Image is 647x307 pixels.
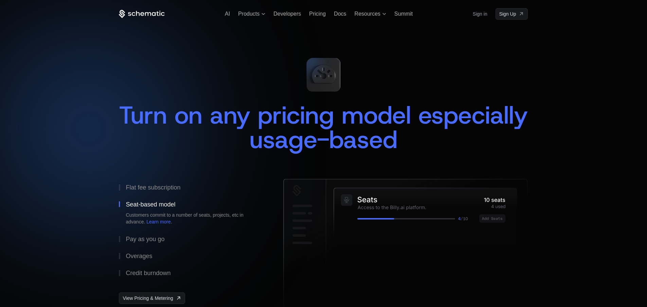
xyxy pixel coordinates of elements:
[126,201,175,207] div: Seat-based model
[485,198,506,202] g: 10 seats
[334,11,346,17] a: Docs
[126,253,152,259] div: Overages
[499,11,516,17] span: Sign Up
[126,270,170,276] div: Credit burndown
[119,179,262,196] button: Flat fee subscription
[119,265,262,282] button: Credit burndown
[126,236,164,242] div: Pay as you go
[225,11,230,17] a: AI
[238,11,259,17] span: Products
[126,184,180,191] div: Flat fee subscription
[119,99,535,156] span: Turn on any pricing model especially usage-based
[496,205,505,208] g: used
[146,219,171,224] a: Learn more
[461,217,468,220] g: /10
[394,11,413,17] a: Summit
[496,8,528,20] a: [object Object]
[119,292,185,304] a: [object Object],[object Object]
[123,295,173,302] span: View Pricing & Metering
[126,212,255,225] div: Customers commit to a number of seats, projects, etc in advance. .
[119,231,262,248] button: Pay as you go
[473,8,487,19] a: Sign in
[273,11,301,17] a: Developers
[355,11,380,17] span: Resources
[309,11,326,17] a: Pricing
[119,248,262,265] button: Overages
[119,196,262,231] button: Seat-based modelCustomers commit to a number of seats, projects, etc in advance. Learn more.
